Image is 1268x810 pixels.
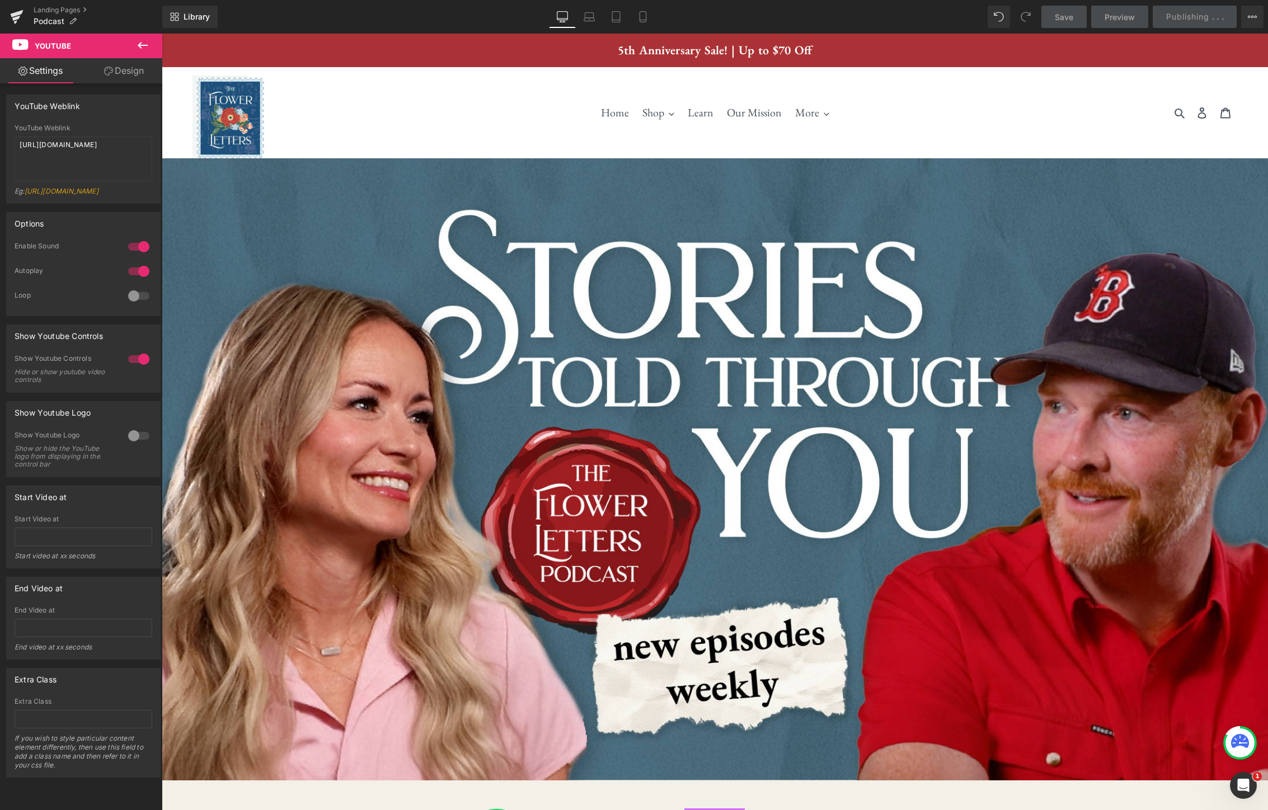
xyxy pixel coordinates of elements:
span: 1 [1253,772,1262,781]
div: Options [15,213,44,228]
div: Eg: [15,187,152,203]
a: Preview [1091,6,1148,28]
button: Redo [1015,6,1037,28]
span: Podcast [34,17,64,26]
div: Start Video at [15,486,67,502]
a: Laptop [576,6,603,28]
div: Show Youtube Logo [15,431,117,442]
span: More [633,72,658,87]
div: End Video at [15,577,63,593]
a: Our Mission [560,69,626,89]
a: New Library [162,6,218,28]
span: Save [1055,11,1073,23]
span: Shop [481,72,502,87]
iframe: To enrich screen reader interactions, please activate Accessibility in Grammarly extension settings [162,34,1268,810]
a: [URL][DOMAIN_NAME] [25,187,98,195]
a: Tablet [603,6,630,28]
span: Home [439,72,467,87]
a: Design [83,58,165,83]
div: End Video at [15,606,152,614]
div: Show Youtube Controls [15,354,117,366]
div: Show Youtube Logo [15,402,91,417]
a: Desktop [549,6,576,28]
button: Undo [988,6,1010,28]
a: Learn [520,69,557,89]
div: Extra Class [15,668,57,684]
button: More [1241,6,1264,28]
div: Autoplay [15,266,117,278]
div: Extra Class [15,698,152,705]
a: Home [434,69,473,89]
span: Our Mission [565,72,620,87]
span: Preview [1105,11,1135,23]
div: Hide or show youtube video controls [15,368,115,384]
div: YouTube Weblink [15,95,80,111]
span: Youtube [35,41,71,50]
div: Show or hide the YouTube logo from displaying in the control bar [15,445,115,468]
div: Loop [15,291,117,303]
div: If you wish to style particular content element differently, then use this field to add a class n... [15,734,152,777]
button: More [628,69,673,89]
a: Landing Pages [34,6,162,15]
div: Start Video at [15,515,152,523]
div: Show Youtube Controls [15,325,103,341]
button: Shop [475,69,518,89]
div: End video at xx seconds [15,643,152,659]
span: Library [184,12,210,22]
div: Enable Sound [15,242,117,253]
span: Learn [526,72,552,87]
div: Start video at xx seconds [15,552,152,568]
iframe: Intercom live chat [1230,772,1257,799]
div: YouTube Weblink [15,124,152,132]
a: Mobile [630,6,656,28]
